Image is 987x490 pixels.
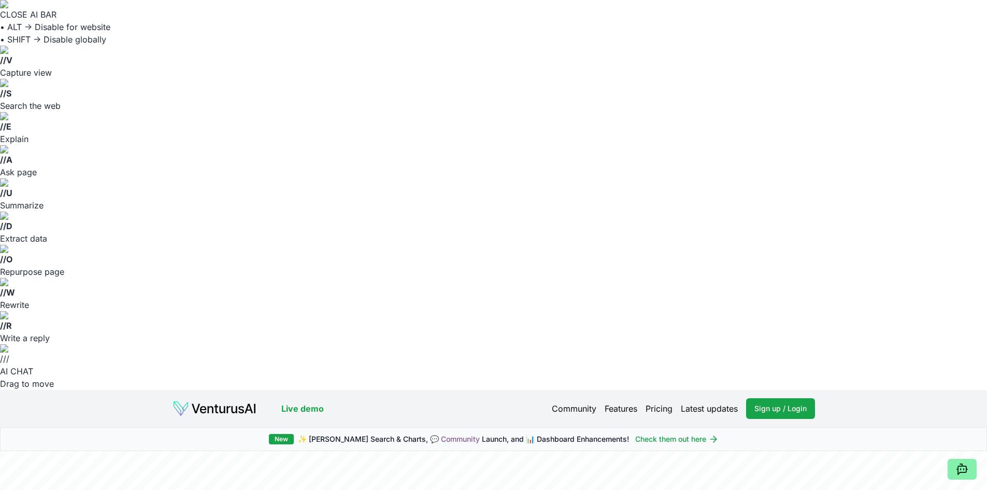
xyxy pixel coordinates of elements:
div: New [269,434,294,444]
a: Pricing [646,402,673,415]
a: Check them out here [635,434,719,444]
a: Features [605,402,637,415]
a: Sign up / Login [746,398,815,419]
a: Community [441,435,480,443]
span: ✨ [PERSON_NAME] Search & Charts, 💬 Launch, and 📊 Dashboard Enhancements! [298,434,629,444]
span: Sign up / Login [754,403,807,414]
a: Live demo [281,402,324,415]
img: logo [173,400,256,417]
a: Latest updates [681,402,738,415]
a: Community [552,402,596,415]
